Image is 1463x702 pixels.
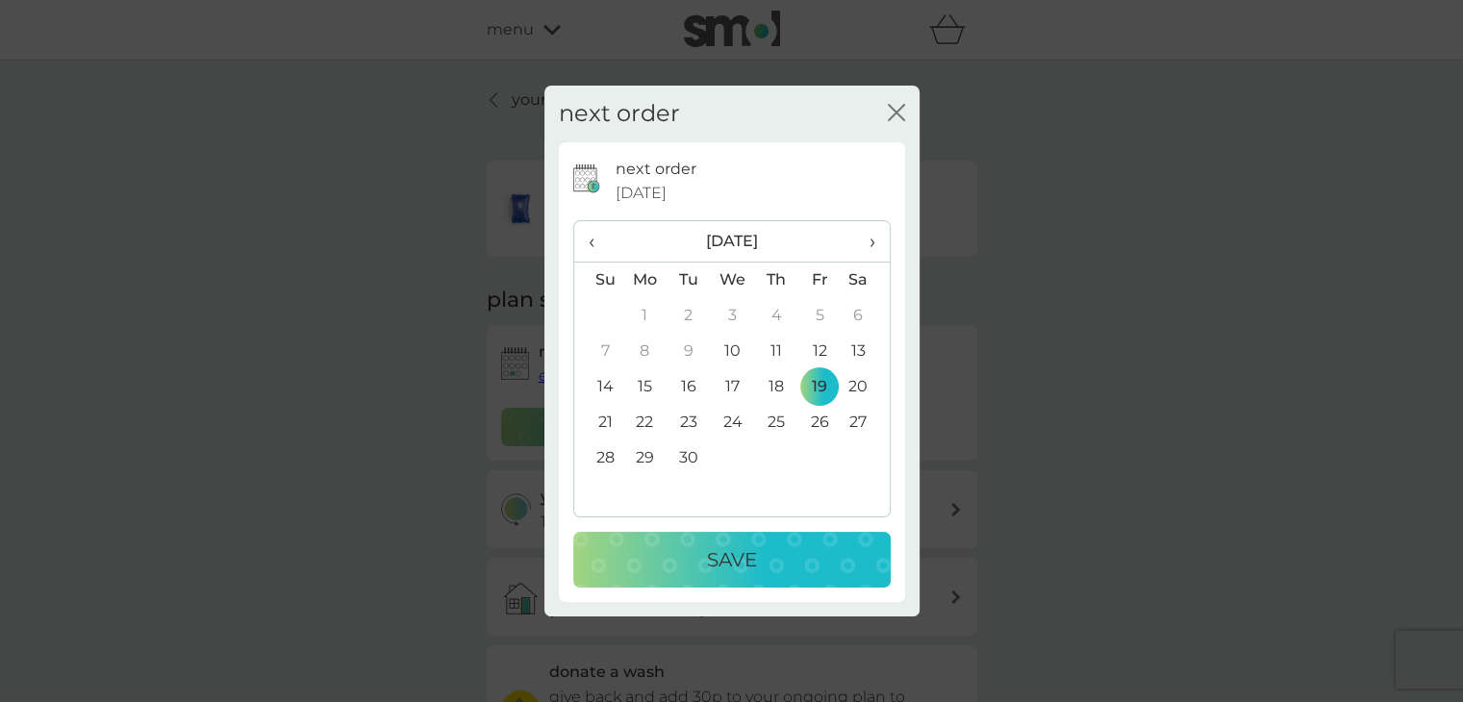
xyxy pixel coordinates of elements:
td: 30 [667,440,710,476]
td: 13 [841,334,889,369]
span: ‹ [589,221,609,262]
td: 21 [574,405,623,440]
h2: next order [559,100,680,128]
td: 26 [798,405,842,440]
td: 19 [798,369,842,405]
span: › [855,221,874,262]
td: 9 [667,334,710,369]
td: 24 [710,405,754,440]
th: We [710,262,754,298]
td: 27 [841,405,889,440]
th: Su [574,262,623,298]
td: 28 [574,440,623,476]
td: 16 [667,369,710,405]
th: Mo [623,262,668,298]
span: [DATE] [616,181,667,206]
th: Fr [798,262,842,298]
th: [DATE] [623,221,842,263]
td: 8 [623,334,668,369]
td: 10 [710,334,754,369]
p: Save [707,544,757,575]
td: 23 [667,405,710,440]
td: 22 [623,405,668,440]
td: 7 [574,334,623,369]
td: 1 [623,298,668,334]
td: 17 [710,369,754,405]
button: close [888,104,905,124]
td: 4 [754,298,797,334]
td: 6 [841,298,889,334]
th: Th [754,262,797,298]
th: Tu [667,262,710,298]
td: 14 [574,369,623,405]
td: 12 [798,334,842,369]
td: 25 [754,405,797,440]
td: 3 [710,298,754,334]
td: 18 [754,369,797,405]
th: Sa [841,262,889,298]
td: 15 [623,369,668,405]
td: 11 [754,334,797,369]
button: Save [573,532,891,588]
td: 20 [841,369,889,405]
td: 2 [667,298,710,334]
td: 29 [623,440,668,476]
p: next order [616,157,696,182]
td: 5 [798,298,842,334]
